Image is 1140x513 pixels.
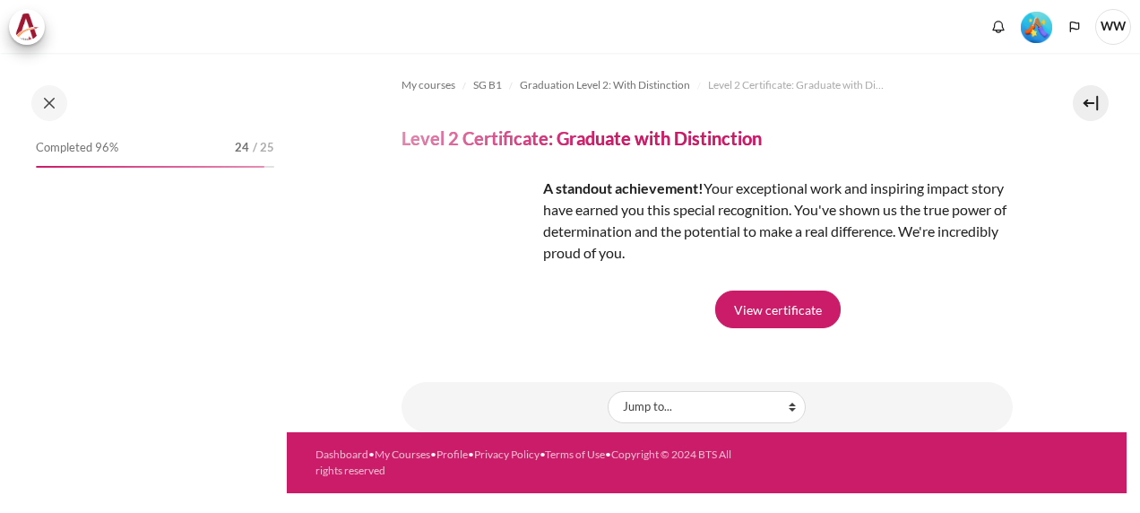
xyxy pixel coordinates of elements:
a: Graduation Level 2: With Distinction [520,74,690,96]
button: Languages [1061,13,1088,40]
a: View certificate [715,291,841,328]
div: Show notification window with no new notifications [985,13,1012,40]
img: Architeck [14,13,39,40]
span: / 25 [253,139,274,157]
a: Dashboard [315,448,368,461]
a: Profile [436,448,468,461]
span: WW [1095,9,1131,45]
a: User menu [1095,9,1131,45]
span: 24 [235,139,249,157]
a: Terms of Use [545,448,605,461]
strong: A standout achievement! [543,179,704,196]
div: 96% [36,166,264,168]
span: My courses [402,77,455,93]
a: Privacy Policy [474,448,540,461]
a: My Courses [375,448,430,461]
img: fxvh [402,178,536,312]
img: Level #5 [1021,12,1052,43]
a: Level #5 [1014,10,1059,43]
div: Your exceptional work and inspiring impact story have earned you this special recognition. You've... [402,178,1013,264]
span: Graduation Level 2: With Distinction [520,77,690,93]
div: • • • • • [315,447,736,479]
section: Content [287,53,1127,432]
nav: Navigation bar [402,71,1013,100]
a: Level 2 Certificate: Graduate with Distinction [708,74,887,96]
a: SG B1 [473,74,502,96]
span: Completed 96% [36,139,118,157]
span: Level 2 Certificate: Graduate with Distinction [708,77,887,93]
a: Architeck Architeck [9,9,54,45]
h4: Level 2 Certificate: Graduate with Distinction [402,126,762,150]
span: SG B1 [473,77,502,93]
a: My courses [402,74,455,96]
div: Level #5 [1021,10,1052,43]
